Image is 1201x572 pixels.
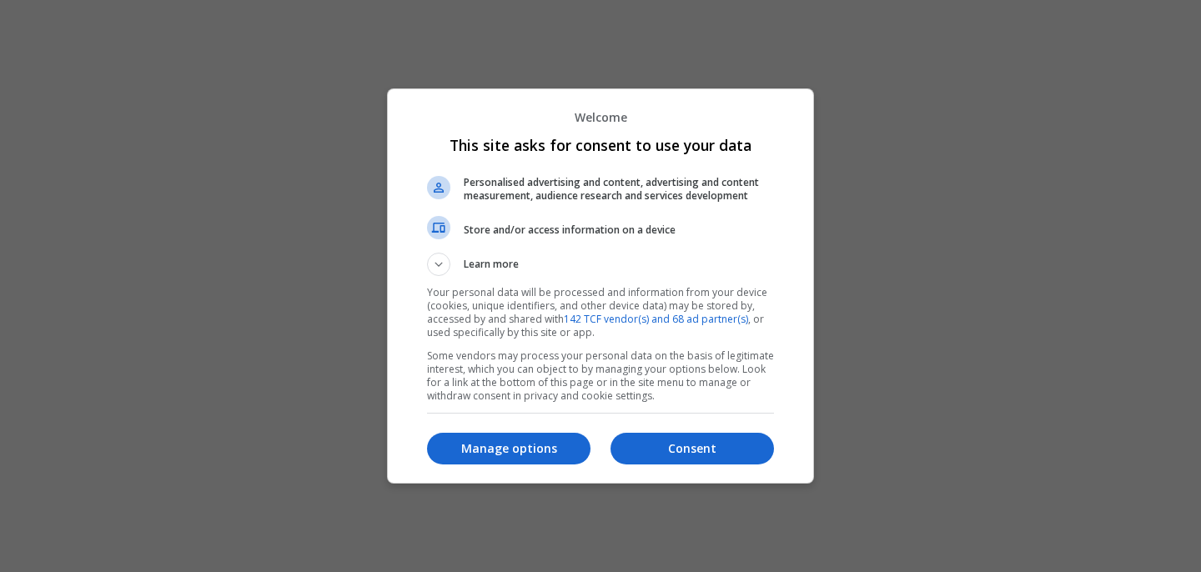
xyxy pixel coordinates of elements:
p: Some vendors may process your personal data on the basis of legitimate interest, which you can ob... [427,349,774,403]
button: Consent [611,433,774,464]
span: Store and/or access information on a device [464,223,774,237]
p: Consent [611,440,774,457]
div: This site asks for consent to use your data [387,88,814,484]
p: Welcome [427,109,774,125]
span: Personalised advertising and content, advertising and content measurement, audience research and ... [464,176,774,203]
button: Learn more [427,253,774,276]
p: Your personal data will be processed and information from your device (cookies, unique identifier... [427,286,774,339]
span: Learn more [464,257,519,276]
p: Manage options [427,440,590,457]
h1: This site asks for consent to use your data [427,135,774,155]
button: Manage options [427,433,590,464]
a: 142 TCF vendor(s) and 68 ad partner(s) [564,312,748,326]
